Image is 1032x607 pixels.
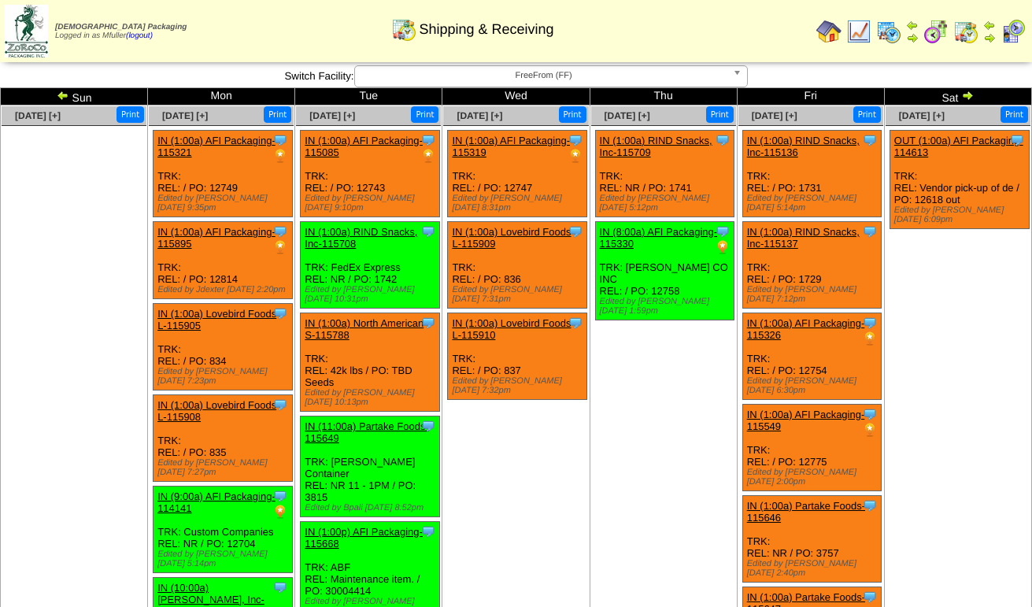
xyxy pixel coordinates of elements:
img: Tooltip [862,406,878,422]
img: Tooltip [420,132,436,148]
div: Edited by [PERSON_NAME] [DATE] 8:31pm [452,194,586,213]
img: Tooltip [272,579,288,595]
div: TRK: REL: / PO: 12743 [301,131,440,217]
a: IN (1:00a) AFI Packaging-115549 [747,409,865,432]
div: Edited by [PERSON_NAME] [DATE] 7:27pm [157,458,292,477]
div: Edited by [PERSON_NAME] [DATE] 9:10pm [305,194,439,213]
img: Tooltip [715,224,731,239]
img: Tooltip [272,224,288,239]
img: arrowleft.gif [983,19,996,31]
a: IN (1:00a) RIND Snacks, Inc-115136 [747,135,860,158]
img: Tooltip [715,132,731,148]
div: Edited by [PERSON_NAME] [DATE] 10:31pm [305,285,439,304]
div: TRK: REL: / PO: 835 [154,395,293,482]
button: Print [411,106,438,123]
img: Tooltip [420,418,436,434]
a: [DATE] [+] [15,110,61,121]
a: IN (1:00p) AFI Packaging-115668 [305,526,423,550]
a: [DATE] [+] [605,110,650,121]
div: TRK: FedEx Express REL: NR / PO: 1742 [301,222,440,309]
span: Logged in as Mfuller [55,23,187,40]
img: Tooltip [568,224,583,239]
div: Edited by [PERSON_NAME] [DATE] 5:14pm [747,194,882,213]
a: [DATE] [+] [309,110,355,121]
div: TRK: Custom Companies REL: NR / PO: 12704 [154,487,293,573]
img: Tooltip [272,305,288,321]
div: TRK: REL: / PO: 1729 [742,222,882,309]
a: IN (11:00a) Partake Foods-115649 [305,420,429,444]
div: TRK: REL: / PO: 837 [448,313,587,400]
div: TRK: [PERSON_NAME] Container REL: NR 11 - 1PM / PO: 3815 [301,416,440,517]
img: arrowright.gif [983,31,996,44]
div: TRK: REL: / PO: 12747 [448,131,587,217]
a: IN (1:00a) Lovebird Foods L-115908 [157,399,276,423]
div: Edited by [PERSON_NAME] [DATE] 2:40pm [747,559,882,578]
div: TRK: [PERSON_NAME] CO INC REL: / PO: 12758 [595,222,734,320]
div: Edited by Bpali [DATE] 8:52pm [305,503,439,513]
img: Tooltip [862,589,878,605]
td: Tue [295,88,442,105]
img: Tooltip [272,132,288,148]
div: TRK: REL: NR / PO: 3757 [742,496,882,583]
img: PO [272,148,288,164]
td: Sat [884,88,1031,105]
img: Tooltip [862,132,878,148]
div: Edited by [PERSON_NAME] [DATE] 7:31pm [452,285,586,304]
img: Tooltip [568,132,583,148]
img: Tooltip [862,224,878,239]
img: Tooltip [568,315,583,331]
img: arrowleft.gif [906,19,919,31]
div: TRK: REL: / PO: 836 [448,222,587,309]
img: PO [862,331,878,346]
img: zoroco-logo-small.webp [5,5,48,57]
img: arrowleft.gif [57,89,69,102]
div: TRK: REL: NR / PO: 1741 [595,131,734,217]
a: IN (1:00a) AFI Packaging-115319 [452,135,570,158]
img: Tooltip [1009,132,1025,148]
img: PO [272,239,288,255]
button: Print [706,106,734,123]
img: calendarblend.gif [923,19,949,44]
div: Edited by [PERSON_NAME] [DATE] 2:00pm [747,468,882,487]
div: Edited by Jdexter [DATE] 2:20pm [157,285,292,294]
img: PO [272,504,288,520]
td: Fri [737,88,884,105]
div: TRK: REL: / PO: 834 [154,304,293,390]
div: TRK: REL: / PO: 12775 [742,405,882,491]
a: IN (1:00a) Lovebird Foods L-115909 [452,226,571,250]
a: IN (1:00a) Partake Foods-115646 [747,500,865,524]
img: Tooltip [862,315,878,331]
a: [DATE] [+] [899,110,945,121]
a: IN (1:00a) AFI Packaging-115321 [157,135,276,158]
button: Print [559,106,586,123]
a: OUT (1:00a) AFI Packaging-114613 [894,135,1023,158]
img: Tooltip [272,397,288,413]
button: Print [117,106,144,123]
span: [DATE] [+] [162,110,208,121]
button: Print [264,106,291,123]
a: IN (1:00a) RIND Snacks, Inc-115708 [305,226,417,250]
a: IN (8:00a) AFI Packaging-115330 [600,226,718,250]
td: Sun [1,88,148,105]
img: Tooltip [420,315,436,331]
div: TRK: REL: / PO: 12814 [154,222,293,299]
div: Edited by [PERSON_NAME] [DATE] 10:13pm [305,388,439,407]
div: Edited by [PERSON_NAME] [DATE] 9:35pm [157,194,292,213]
img: calendarinout.gif [953,19,978,44]
div: Edited by [PERSON_NAME] [DATE] 6:30pm [747,376,882,395]
a: [DATE] [+] [457,110,502,121]
img: Tooltip [272,488,288,504]
div: Edited by [PERSON_NAME] [DATE] 1:59pm [600,297,734,316]
div: TRK: REL: / PO: 1731 [742,131,882,217]
a: IN (1:00a) North American S-115788 [305,317,424,341]
div: Edited by [PERSON_NAME] [DATE] 7:32pm [452,376,586,395]
img: arrowright.gif [961,89,974,102]
img: line_graph.gif [846,19,871,44]
img: Tooltip [420,224,436,239]
img: Tooltip [420,524,436,539]
span: [DEMOGRAPHIC_DATA] Packaging [55,23,187,31]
